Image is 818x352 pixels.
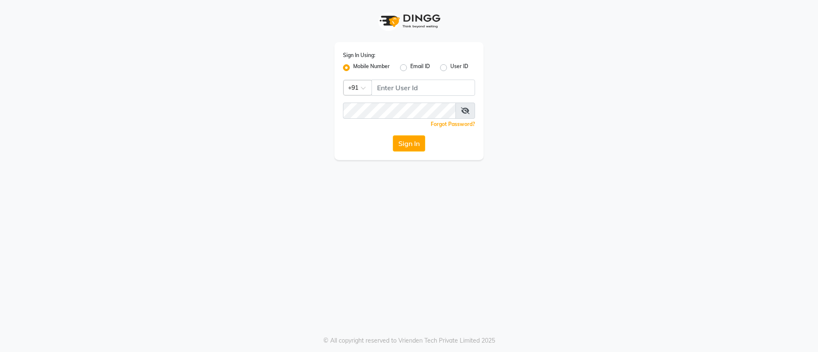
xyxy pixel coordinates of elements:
[343,52,375,59] label: Sign In Using:
[353,63,390,73] label: Mobile Number
[410,63,430,73] label: Email ID
[375,9,443,34] img: logo1.svg
[450,63,468,73] label: User ID
[372,80,475,96] input: Username
[393,135,425,152] button: Sign In
[343,103,456,119] input: Username
[431,121,475,127] a: Forgot Password?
